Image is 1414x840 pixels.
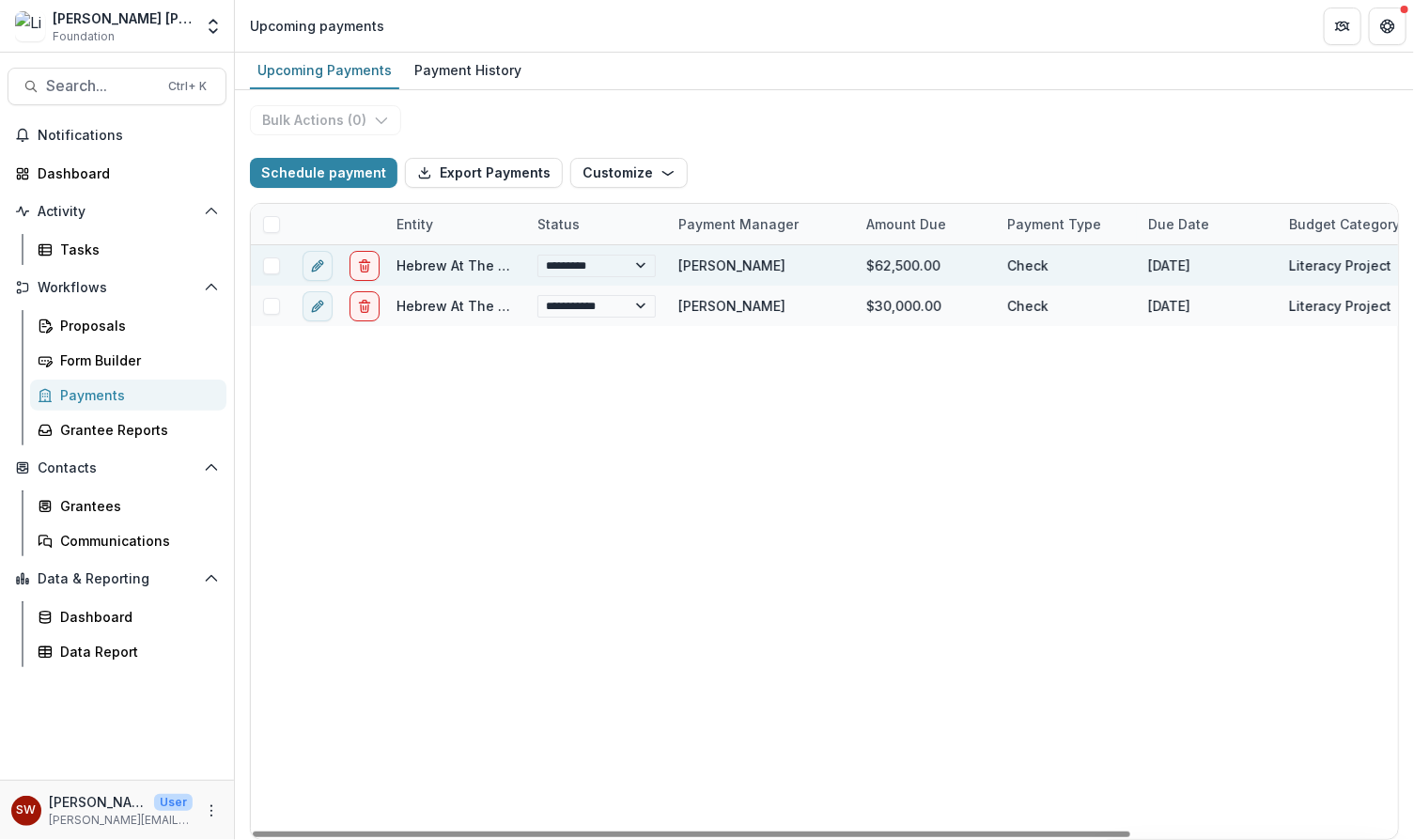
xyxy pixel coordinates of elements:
button: Open Data & Reporting [8,564,226,594]
div: Status [526,204,667,244]
nav: breadcrumb [242,12,392,39]
button: delete [350,251,380,281]
button: Open Contacts [8,453,226,483]
div: Check [996,245,1137,286]
div: Communications [60,531,211,551]
div: Samantha Carlin Willis [17,804,37,817]
span: Foundation [53,28,115,45]
div: Dashboard [60,607,211,627]
button: Customize [570,158,688,188]
div: Proposals [60,316,211,335]
div: Grantee Reports [60,420,211,440]
div: Form Builder [60,350,211,370]
div: Check [996,286,1137,326]
div: Tasks [60,240,211,259]
div: [PERSON_NAME] [678,256,785,275]
div: Entity [385,214,444,234]
a: Communications [30,525,226,556]
div: Payment Type [996,214,1112,234]
button: Search... [8,68,226,105]
span: Contacts [38,460,196,476]
div: Literacy Project [1289,296,1391,316]
div: Amount Due [855,204,996,244]
button: delete [350,291,380,321]
div: Dashboard [38,163,211,183]
div: [DATE] [1137,245,1278,286]
span: Search... [46,77,157,95]
button: Get Help [1369,8,1406,45]
div: Amount Due [855,214,957,234]
a: Grantee Reports [30,414,226,445]
button: Open Workflows [8,272,226,303]
p: [PERSON_NAME][EMAIL_ADDRESS][DOMAIN_NAME] [49,812,193,829]
div: [DATE] [1137,286,1278,326]
a: Proposals [30,310,226,341]
a: Dashboard [8,158,226,189]
span: Data & Reporting [38,571,196,587]
a: Hebrew At The Center Inc [396,298,566,314]
button: Notifications [8,120,226,150]
img: Lippman Kanfer Family Foundation [15,11,45,41]
div: Status [526,214,591,234]
button: Export Payments [405,158,563,188]
div: Due Date [1137,204,1278,244]
div: Payment Type [996,204,1137,244]
span: Workflows [38,280,196,296]
button: Bulk Actions (0) [250,105,401,135]
div: Budget Category [1278,214,1411,234]
div: Payment History [407,56,529,84]
p: User [154,794,193,811]
span: Notifications [38,128,219,144]
div: Payments [60,385,211,405]
a: Grantees [30,490,226,521]
div: [PERSON_NAME] [678,296,785,316]
div: Payment Manager [667,204,855,244]
span: Activity [38,204,196,220]
div: Upcoming Payments [250,56,399,84]
button: Open Activity [8,196,226,226]
div: Literacy Project [1289,256,1391,275]
div: Ctrl + K [164,76,210,97]
button: Schedule payment [250,158,397,188]
div: Data Report [60,642,211,661]
div: Payment Manager [667,214,810,234]
a: Payment History [407,53,529,89]
div: Entity [385,204,526,244]
div: [PERSON_NAME] [PERSON_NAME] Family Foundation [53,8,193,28]
a: Dashboard [30,601,226,632]
button: edit [303,291,333,321]
div: $62,500.00 [855,245,996,286]
a: Upcoming Payments [250,53,399,89]
div: Grantees [60,496,211,516]
a: Tasks [30,234,226,265]
a: Data Report [30,636,226,667]
a: Form Builder [30,345,226,376]
button: Open entity switcher [200,8,226,45]
a: Hebrew At The Center Inc [396,257,566,273]
a: Payments [30,380,226,411]
div: Due Date [1137,214,1220,234]
button: Partners [1324,8,1361,45]
p: [PERSON_NAME] [49,792,147,812]
div: Upcoming payments [250,16,384,36]
div: $30,000.00 [855,286,996,326]
button: More [200,800,223,822]
button: edit [303,251,333,281]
